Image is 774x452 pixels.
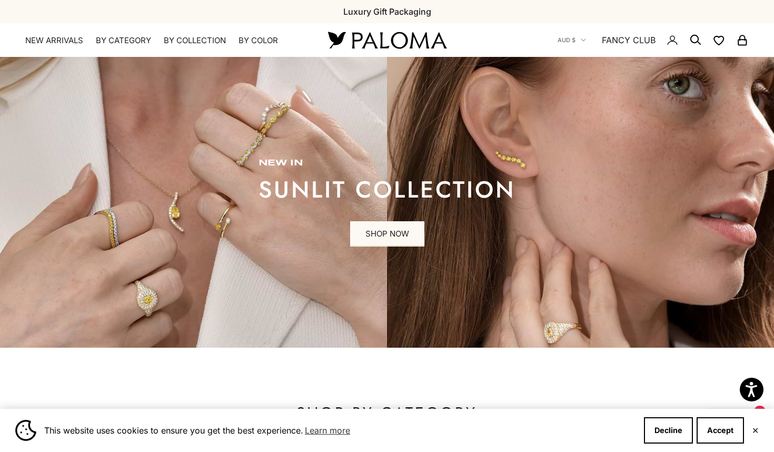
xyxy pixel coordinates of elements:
button: Decline [644,417,693,444]
a: FANCY CLUB [602,33,656,47]
button: Accept [697,417,744,444]
nav: Secondary navigation [558,23,749,57]
summary: By Collection [164,35,226,46]
span: AUD $ [558,35,575,45]
button: Close [752,427,759,434]
a: NEW ARRIVALS [25,35,83,46]
button: AUD $ [558,35,586,45]
p: new in [259,158,515,169]
a: Learn more [303,422,352,438]
p: Luxury Gift Packaging [343,5,431,18]
nav: Primary navigation [25,35,303,46]
a: SHOP NOW [350,221,424,247]
p: sunlit collection [259,179,515,200]
span: This website uses cookies to ensure you get the best experience. [44,422,636,438]
summary: By Category [96,35,151,46]
img: Cookie banner [15,420,36,441]
summary: By Color [239,35,278,46]
p: SHOP BY CATEGORY [62,402,712,424]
